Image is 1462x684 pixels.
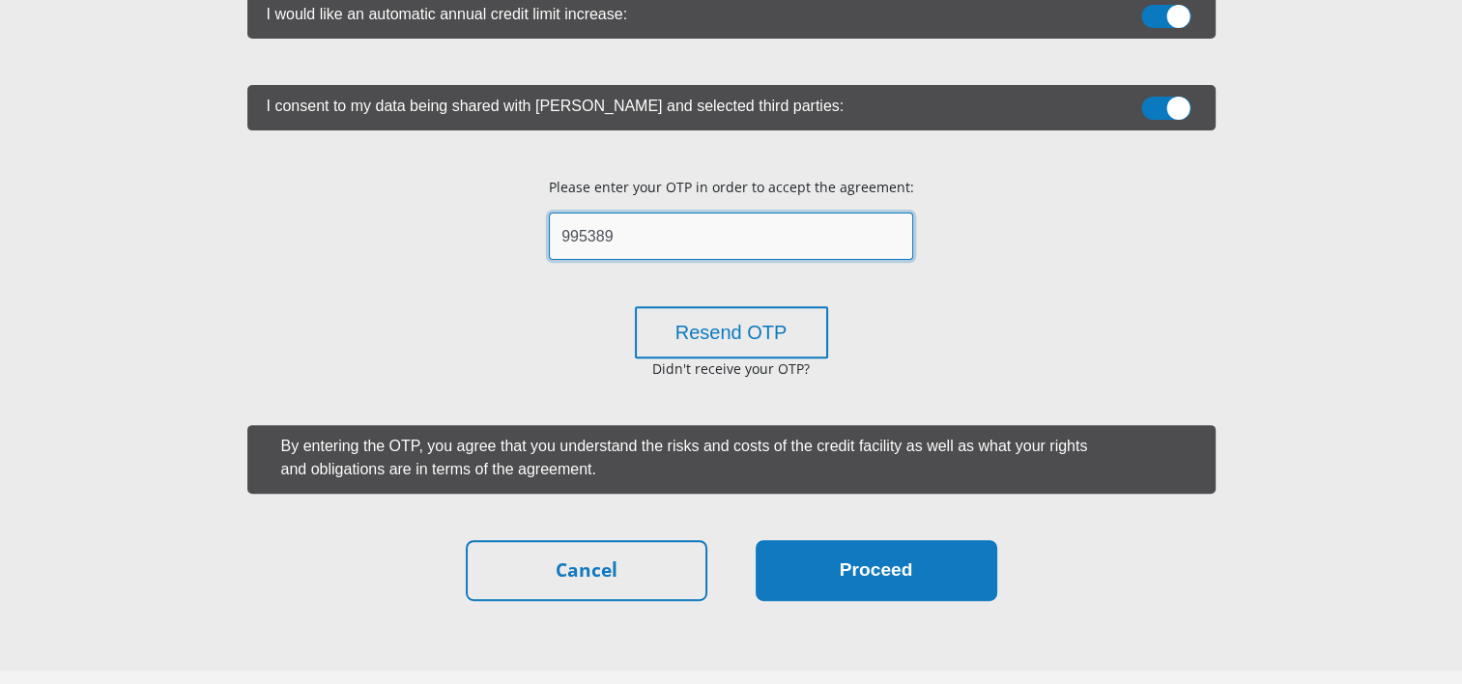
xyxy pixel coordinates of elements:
[466,540,707,601] a: Cancel
[262,425,1107,486] label: By entering the OTP, you agree that you understand the risks and costs of the credit facility as ...
[247,85,1119,123] label: I consent to my data being shared with [PERSON_NAME] and selected third parties:
[503,358,959,379] p: Didn't receive your OTP?
[549,177,914,197] p: Please enter your OTP in order to accept the agreement:
[756,540,997,601] button: Proceed
[549,213,913,260] input: Insert here
[635,306,828,358] button: Resend OTP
